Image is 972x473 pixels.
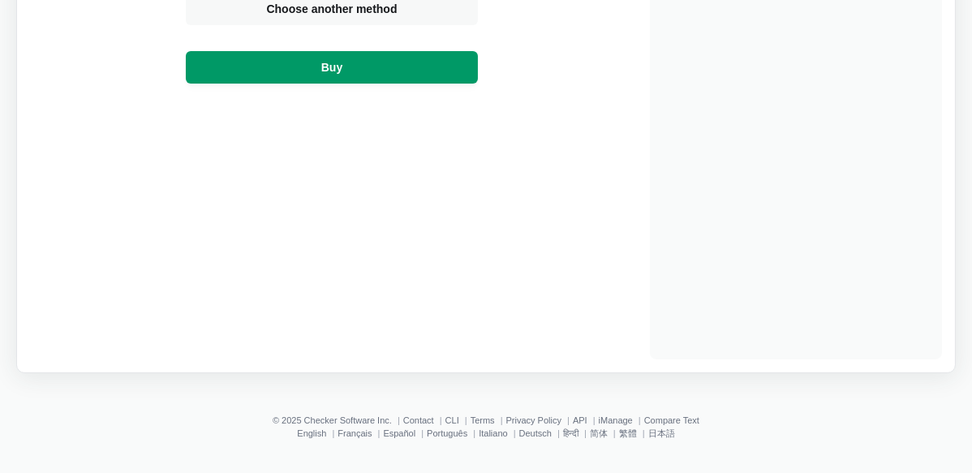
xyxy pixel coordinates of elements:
[573,415,587,425] a: API
[297,428,326,438] a: English
[263,1,400,17] span: Choose another method
[590,428,608,438] a: 简体
[644,415,699,425] a: Compare Text
[563,428,578,438] a: हिन्दी
[599,415,633,425] a: iManage
[648,428,675,438] a: 日本語
[338,428,372,438] a: Français
[471,415,495,425] a: Terms
[318,59,346,75] span: Buy
[445,415,459,425] a: CLI
[403,415,434,425] a: Contact
[506,415,561,425] a: Privacy Policy
[519,428,552,438] a: Deutsch
[619,428,637,438] a: 繁體
[479,428,507,438] a: Italiano
[383,428,415,438] a: Español
[186,51,478,84] button: Buy
[427,428,467,438] a: Português
[273,415,403,425] li: © 2025 Checker Software Inc.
